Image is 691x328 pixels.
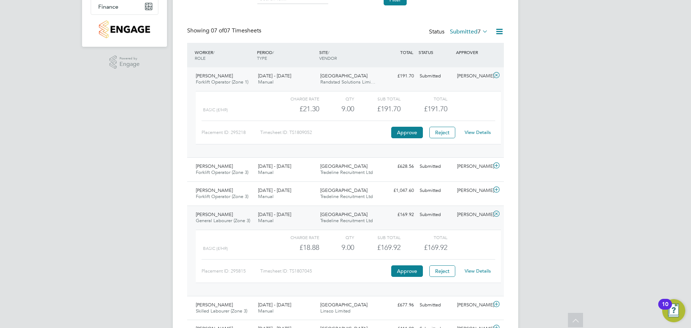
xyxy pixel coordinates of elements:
span: [PERSON_NAME] [196,163,233,169]
span: / [328,49,329,55]
div: £191.70 [379,70,417,82]
div: Submitted [417,70,454,82]
span: Manual [258,308,274,314]
span: Basic (£/HR) [203,107,228,112]
span: [DATE] - [DATE] [258,73,291,79]
span: Engage [119,61,140,67]
span: [DATE] - [DATE] [258,187,291,193]
div: £169.92 [379,209,417,221]
span: [PERSON_NAME] [196,187,233,193]
span: Basic (£/HR) [203,246,228,251]
span: Manual [258,217,274,224]
div: [PERSON_NAME] [454,161,492,172]
div: Showing [187,27,263,35]
span: Tradeline Recruitment Ltd [320,193,373,199]
button: Approve [391,265,423,277]
span: Tradeline Recruitment Ltd [320,217,373,224]
div: 9.00 [319,242,354,253]
span: Manual [258,193,274,199]
span: Tradeline Recruitment Ltd [320,169,373,175]
div: £169.92 [354,242,401,253]
span: Manual [258,169,274,175]
span: [PERSON_NAME] [196,302,233,308]
span: 7 [478,28,481,35]
span: [DATE] - [DATE] [258,163,291,169]
span: £191.70 [424,104,447,113]
div: £18.88 [273,242,319,253]
div: Submitted [417,299,454,311]
div: Charge rate [273,233,319,242]
span: / [272,49,274,55]
span: TYPE [257,55,267,61]
img: countryside-properties-logo-retina.png [99,21,150,38]
div: Timesheet ID: TS1807045 [260,265,389,277]
span: 07 Timesheets [211,27,261,34]
div: STATUS [417,46,454,59]
div: [PERSON_NAME] [454,209,492,221]
div: 9.00 [319,103,354,115]
div: Total [401,233,447,242]
div: Sub Total [354,233,401,242]
div: Placement ID: 295815 [202,265,260,277]
span: [GEOGRAPHIC_DATA] [320,163,367,169]
div: APPROVER [454,46,492,59]
div: Timesheet ID: TS1809052 [260,127,389,138]
label: Submitted [450,28,488,35]
div: Submitted [417,185,454,197]
span: [PERSON_NAME] [196,211,233,217]
div: £1,047.60 [379,185,417,197]
span: Linsco Limited [320,308,351,314]
div: Status [429,27,489,37]
span: Manual [258,79,274,85]
div: [PERSON_NAME] [454,299,492,311]
div: 10 [662,304,668,314]
div: Placement ID: 295218 [202,127,260,138]
div: QTY [319,94,354,103]
a: View Details [465,129,491,135]
span: General Labourer (Zone 3) [196,217,250,224]
div: £21.30 [273,103,319,115]
span: [GEOGRAPHIC_DATA] [320,211,367,217]
div: Total [401,94,447,103]
span: [GEOGRAPHIC_DATA] [320,73,367,79]
span: ROLE [195,55,206,61]
button: Reject [429,265,455,277]
div: PERIOD [255,46,317,64]
span: VENDOR [319,55,337,61]
span: £169.92 [424,243,447,252]
div: SITE [317,46,380,64]
a: View Details [465,268,491,274]
div: £191.70 [354,103,401,115]
button: Open Resource Center, 10 new notifications [662,299,685,322]
span: / [213,49,214,55]
span: Finance [98,3,118,10]
span: [GEOGRAPHIC_DATA] [320,302,367,308]
span: [DATE] - [DATE] [258,211,291,217]
button: Approve [391,127,423,138]
div: Charge rate [273,94,319,103]
div: [PERSON_NAME] [454,185,492,197]
div: QTY [319,233,354,242]
span: TOTAL [400,49,413,55]
button: Reject [429,127,455,138]
span: Randstad Solutions Limi… [320,79,375,85]
span: Forklift Operator (Zone 3) [196,193,248,199]
span: Forklift Operator (Zone 3) [196,169,248,175]
span: Skilled Labourer (Zone 3) [196,308,247,314]
div: Sub Total [354,94,401,103]
span: 07 of [211,27,224,34]
div: £628.56 [379,161,417,172]
span: Forklift Operator (Zone 1) [196,79,248,85]
span: [PERSON_NAME] [196,73,233,79]
div: Submitted [417,161,454,172]
div: £677.96 [379,299,417,311]
div: WORKER [193,46,255,64]
span: Powered by [119,55,140,62]
span: [DATE] - [DATE] [258,302,291,308]
span: [GEOGRAPHIC_DATA] [320,187,367,193]
a: Go to home page [91,21,158,38]
div: Submitted [417,209,454,221]
a: Powered byEngage [109,55,140,69]
div: [PERSON_NAME] [454,70,492,82]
